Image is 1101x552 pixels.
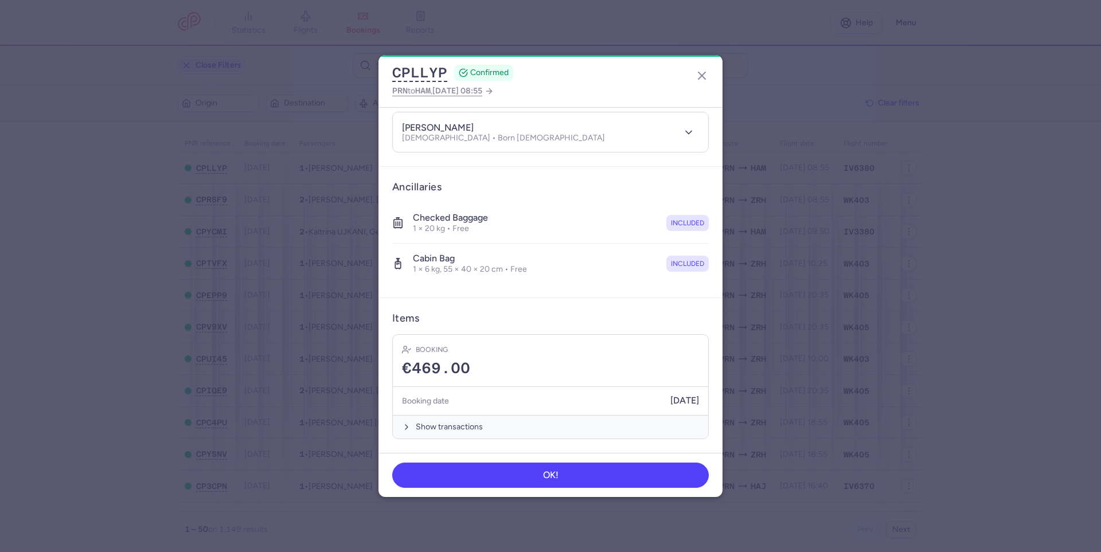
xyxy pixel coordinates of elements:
span: included [671,217,704,229]
h4: [PERSON_NAME] [402,122,474,134]
span: PRN [392,86,408,95]
span: [DATE] [670,396,699,406]
span: [DATE] 08:55 [432,86,482,96]
p: [DEMOGRAPHIC_DATA] • Born [DEMOGRAPHIC_DATA] [402,134,605,143]
h4: Booking [416,344,448,355]
div: Booking€469.00 [393,335,708,387]
p: 1 × 6 kg, 55 × 40 × 20 cm • Free [413,264,527,275]
h4: Cabin bag [413,253,527,264]
span: OK! [543,470,559,480]
h5: Booking date [402,394,449,408]
h3: Ancillaries [392,181,709,194]
h4: Checked baggage [413,212,488,224]
span: included [671,258,704,269]
span: to , [392,84,482,98]
a: PRNtoHAM,[DATE] 08:55 [392,84,494,98]
span: €469.00 [402,360,470,377]
button: Show transactions [393,415,708,439]
span: HAM [415,86,431,95]
button: CPLLYP [392,64,447,81]
button: OK! [392,463,709,488]
p: 1 × 20 kg • Free [413,224,488,234]
span: CONFIRMED [470,67,509,79]
h3: Items [392,312,419,325]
